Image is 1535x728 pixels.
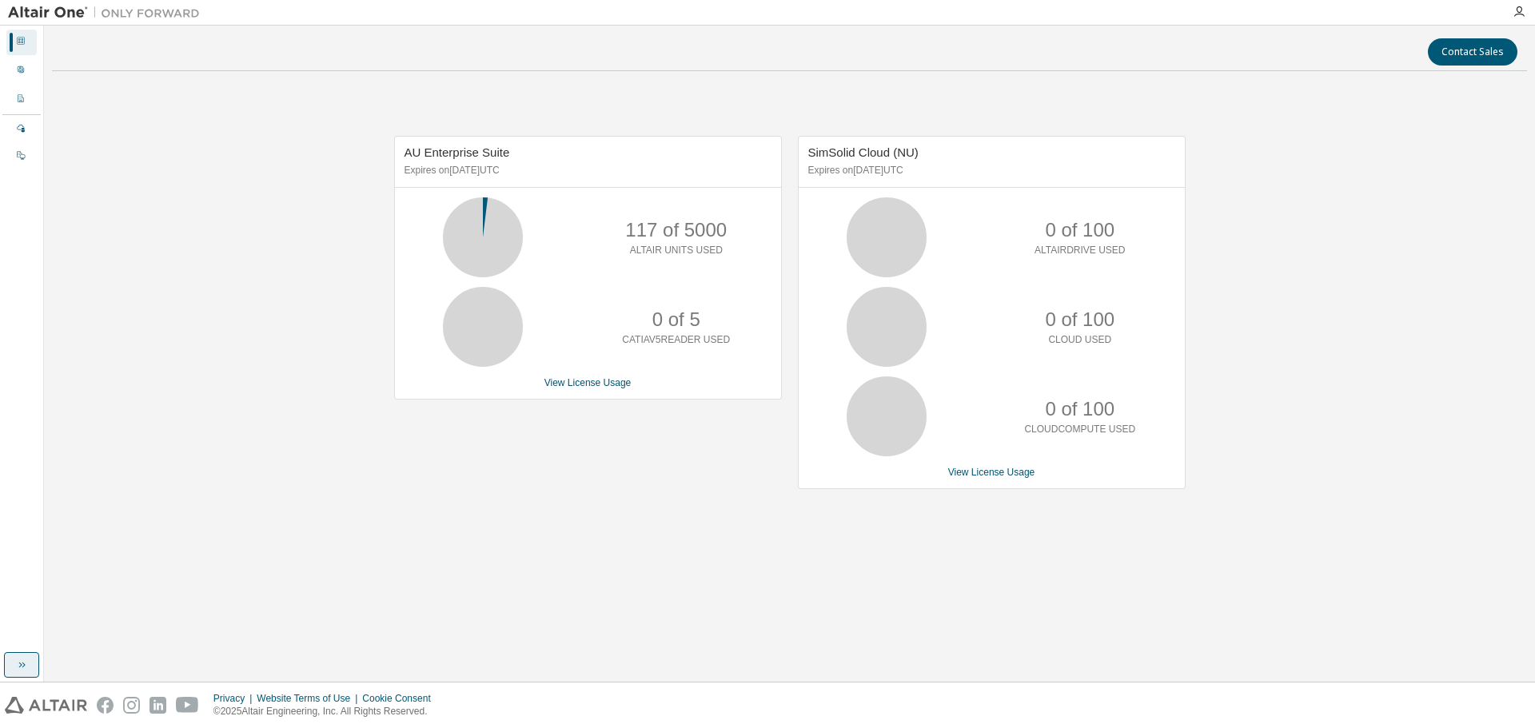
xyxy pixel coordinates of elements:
[362,692,440,705] div: Cookie Consent
[622,333,730,347] p: CATIAV5READER USED
[808,145,919,159] span: SimSolid Cloud (NU)
[405,145,510,159] span: AU Enterprise Suite
[1045,217,1114,244] p: 0 of 100
[625,217,727,244] p: 117 of 5000
[808,164,1171,177] p: Expires on [DATE] UTC
[97,697,114,714] img: facebook.svg
[257,692,362,705] div: Website Terms of Use
[123,697,140,714] img: instagram.svg
[6,117,37,142] div: Managed
[6,87,37,113] div: Company Profile
[150,697,166,714] img: linkedin.svg
[1035,244,1126,257] p: ALTAIRDRIVE USED
[1045,396,1114,423] p: 0 of 100
[213,705,441,718] p: © 2025 Altair Engineering, Inc. All Rights Reserved.
[948,467,1035,478] a: View License Usage
[544,377,632,388] a: View License Usage
[8,5,208,21] img: Altair One
[6,30,37,55] div: Dashboard
[1045,306,1114,333] p: 0 of 100
[213,692,257,705] div: Privacy
[652,306,700,333] p: 0 of 5
[5,697,87,714] img: altair_logo.svg
[630,244,723,257] p: ALTAIR UNITS USED
[405,164,767,177] p: Expires on [DATE] UTC
[176,697,199,714] img: youtube.svg
[1048,333,1111,347] p: CLOUD USED
[6,144,37,169] div: On Prem
[1428,38,1517,66] button: Contact Sales
[1024,423,1135,436] p: CLOUDCOMPUTE USED
[6,58,37,84] div: User Profile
